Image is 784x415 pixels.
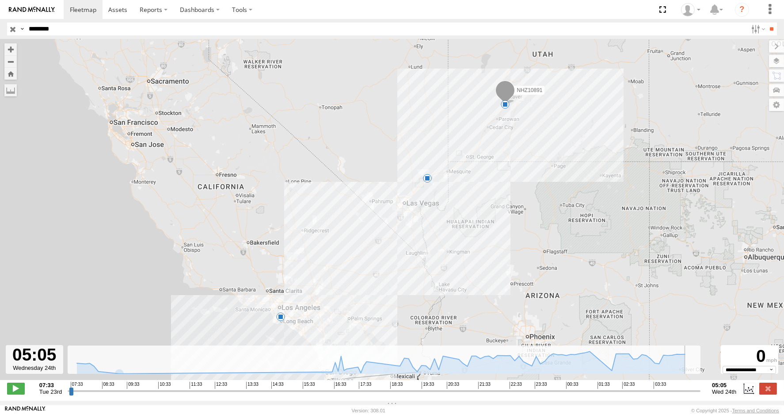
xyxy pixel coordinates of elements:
div: 0 [722,346,777,366]
span: 16:33 [334,382,346,389]
span: Wed 24th Sep 2025 [712,388,736,395]
label: Close [759,383,777,394]
span: 09:33 [127,382,139,389]
span: 03:33 [654,382,666,389]
span: 20:33 [447,382,459,389]
span: 15:33 [303,382,315,389]
span: 22:33 [510,382,522,389]
label: Search Filter Options [748,23,767,35]
span: 00:33 [566,382,578,389]
label: Map Settings [769,99,784,111]
span: 13:33 [246,382,259,389]
label: Play/Stop [7,383,25,394]
span: Tue 23rd Sep 2025 [39,388,62,395]
span: 12:33 [215,382,227,389]
span: NHZ10891 [517,87,542,93]
span: 01:33 [598,382,610,389]
div: © Copyright 2025 - [691,408,779,413]
span: 10:33 [158,382,171,389]
div: Version: 308.01 [352,408,385,413]
label: Measure [4,84,17,96]
label: Search Query [19,23,26,35]
a: Visit our Website [5,406,46,415]
i: ? [735,3,749,17]
span: 23:33 [535,382,547,389]
span: 07:33 [71,382,83,389]
span: 19:33 [422,382,434,389]
a: Terms and Conditions [732,408,779,413]
span: 14:33 [271,382,284,389]
span: 17:33 [359,382,371,389]
span: 11:33 [190,382,202,389]
span: 08:33 [102,382,114,389]
span: 18:33 [390,382,403,389]
span: 21:33 [478,382,491,389]
img: rand-logo.svg [9,7,55,13]
strong: 05:05 [712,382,736,388]
strong: 07:33 [39,382,62,388]
span: 02:33 [622,382,635,389]
button: Zoom out [4,55,17,68]
button: Zoom Home [4,68,17,80]
div: Zulema McIntosch [678,3,704,16]
button: Zoom in [4,43,17,55]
